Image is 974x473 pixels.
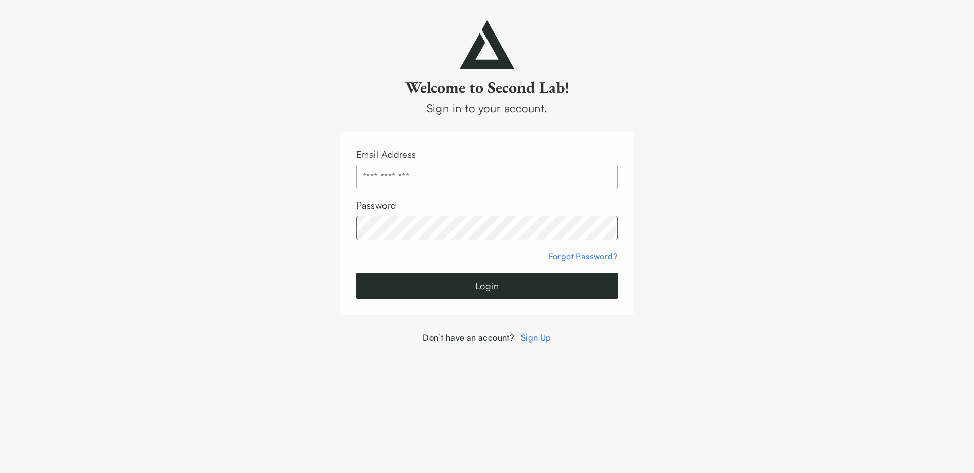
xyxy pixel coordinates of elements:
[340,331,634,344] div: Don’t have an account?
[460,20,514,69] img: secondlab-logo
[549,251,618,261] a: Forgot Password?
[356,149,416,160] label: Email Address
[356,273,618,299] button: Login
[340,77,634,97] h2: Welcome to Second Lab!
[340,99,634,116] div: Sign in to your account.
[356,199,397,211] label: Password
[521,332,551,343] a: Sign Up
